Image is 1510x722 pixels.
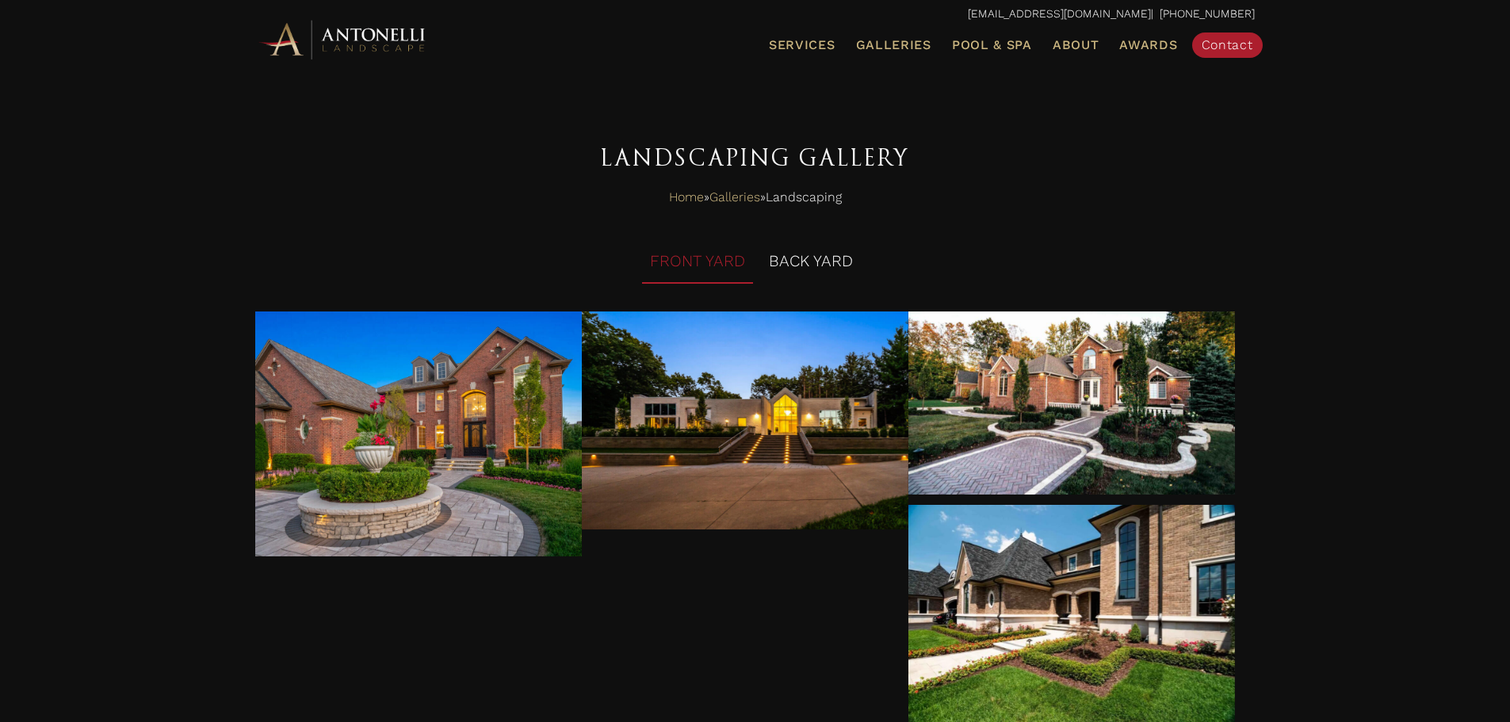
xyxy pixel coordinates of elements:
a: Pool & Spa [946,35,1038,55]
p: | [PHONE_NUMBER] [256,4,1255,25]
span: » » [669,185,842,209]
li: FRONT YARD [642,240,753,284]
span: Landscaping [766,185,842,209]
a: Contact [1192,32,1263,58]
a: Galleries [850,35,938,55]
a: Services [763,35,842,55]
h2: Landscaping Gallery [256,139,1255,178]
a: [EMAIL_ADDRESS][DOMAIN_NAME] [968,7,1151,20]
span: Galleries [856,37,931,52]
span: Pool & Spa [952,37,1032,52]
span: Awards [1119,37,1177,52]
span: About [1053,39,1099,52]
nav: Breadcrumbs [256,185,1255,209]
a: Home [669,185,704,209]
a: Awards [1113,35,1183,55]
img: Antonelli Horizontal Logo [256,17,430,61]
a: Galleries [709,185,760,209]
li: BACK YARD [761,240,861,284]
a: About [1046,35,1106,55]
span: Contact [1202,37,1253,52]
span: Services [769,39,835,52]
